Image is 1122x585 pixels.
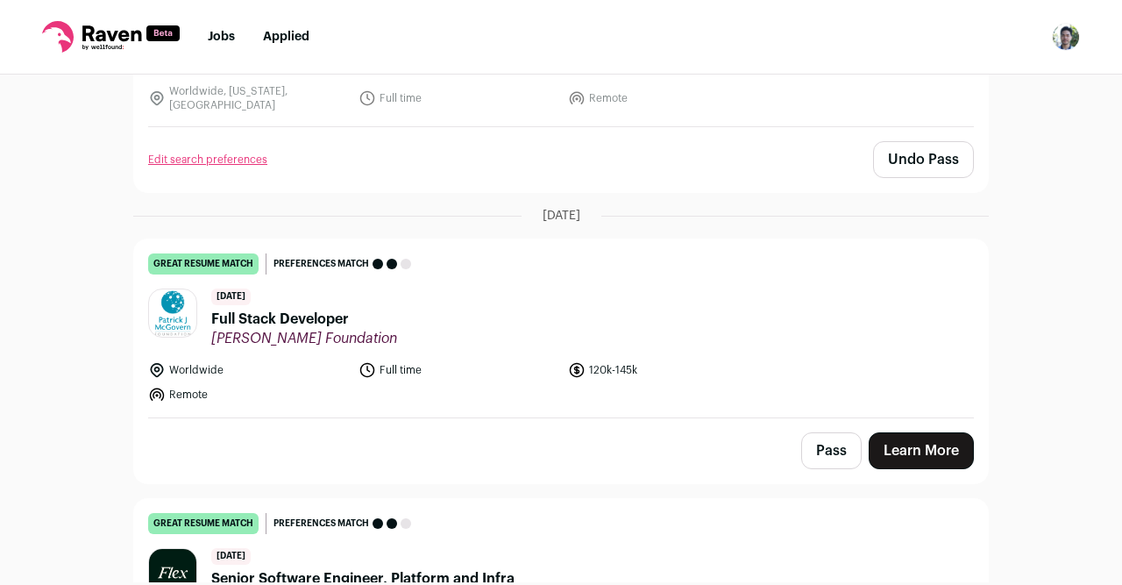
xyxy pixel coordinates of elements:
img: 19207836-medium_jpg [1052,23,1080,51]
button: Pass [801,432,862,469]
li: Remote [148,386,348,403]
span: Preferences match [273,515,369,532]
a: Jobs [208,31,235,43]
a: Applied [263,31,309,43]
a: Edit search preferences [148,153,267,167]
span: [DATE] [211,289,251,305]
li: Worldwide [148,361,348,379]
span: Full Stack Developer [211,309,397,330]
button: Undo Pass [873,141,974,178]
a: Learn More [869,432,974,469]
li: Full time [359,84,558,112]
li: Full time [359,361,558,379]
a: great resume match Preferences match [DATE] Full Stack Developer [PERSON_NAME] Foundation Worldwi... [134,239,988,417]
li: Remote [568,84,768,112]
button: Open dropdown [1052,23,1080,51]
img: 16bf96967d611363429c03fef736b8e1b97498c88304a00beb6bd92d21515289.png [149,283,196,344]
span: [DATE] [543,207,580,225]
li: Worldwide, [US_STATE], [GEOGRAPHIC_DATA] [148,84,348,112]
div: great resume match [148,513,259,534]
span: Preferences match [273,255,369,273]
li: 120k-145k [568,361,768,379]
span: [DATE] [211,548,251,565]
div: great resume match [148,253,259,275]
span: [PERSON_NAME] Foundation [211,330,397,347]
